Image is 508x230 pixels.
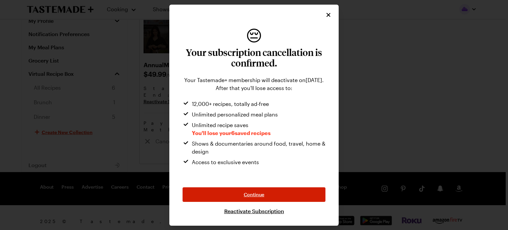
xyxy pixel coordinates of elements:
span: Unlimited personalized meal plans [192,111,278,118]
a: Reactivate Subscription [224,207,284,215]
button: Close [325,11,332,19]
span: You'll lose your 6 saved recipes [192,130,271,136]
span: Shows & documentaries around food, travel, home & design [192,140,325,156]
span: Continue [244,191,264,198]
button: Continue [183,187,325,202]
div: Your Tastemade+ membership will deactivate on [DATE] . After that you'll lose access to: [183,76,325,92]
span: 12,000+ recipes, totally ad-free [192,100,269,108]
span: Unlimited recipe saves [192,121,271,137]
span: Access to exclusive events [192,158,259,166]
h3: Your subscription cancellation is confirmed. [183,47,325,68]
span: disappointed face emoji [246,27,262,43]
